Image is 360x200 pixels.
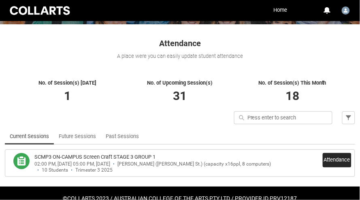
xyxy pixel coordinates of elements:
[323,153,351,168] button: Attendance
[42,167,68,173] div: 10 Students
[106,128,139,145] a: Past Sessions
[54,128,101,145] li: Future Sessions
[234,111,332,124] input: Press enter to search
[342,6,350,15] img: Josh.Stafield
[38,80,96,86] span: No. of Session(s) [DATE]
[10,128,49,145] a: Current Sessions
[159,38,201,48] span: Attendance
[340,3,352,16] button: User Profile Josh.Stafield
[285,89,299,103] span: 18
[117,161,271,167] div: [PERSON_NAME] ([PERSON_NAME] St.) (capacity x16ppl, 8 computers)
[5,128,54,145] li: Current Sessions
[34,161,110,167] div: 02:00 PM, [DATE] 05:00 PM, [DATE]
[75,167,113,173] div: Trimester 3 2025
[5,52,355,60] div: A place were you can easily update student attendance
[342,111,355,124] button: Filter
[272,4,290,16] a: Home
[59,128,96,145] a: Future Sessions
[258,80,326,86] span: No. of Session(s) This Month
[173,89,187,103] span: 31
[64,89,71,103] span: 1
[147,80,213,86] span: No. of Upcoming Session(s)
[101,128,144,145] li: Past Sessions
[34,153,156,161] h3: SCMP3 ON-CAMPUS Screen Craft STAGE 3 GROUP 1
